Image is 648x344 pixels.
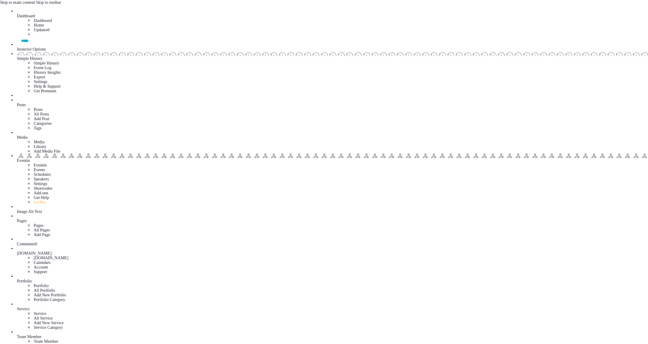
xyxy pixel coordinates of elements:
[17,102,648,107] div: Posts
[17,56,648,61] div: Simple History
[17,51,648,61] a: Simple History
[17,279,648,283] div: Portfolio
[34,84,61,89] a: Help & Support
[17,334,648,339] div: Team Member
[17,306,648,311] div: Service
[17,246,648,255] a: [DOMAIN_NAME]
[34,195,49,200] a: Get Help
[34,186,52,191] a: Shortcodes
[34,320,64,325] a: Add New Service
[35,242,37,246] span: 0
[34,223,648,228] li: Pages
[34,311,648,316] li: Service
[34,293,66,297] a: Add New Portfolio
[17,330,648,339] a: Team Member
[34,75,45,79] a: Export
[34,144,46,149] a: Library
[34,265,48,269] a: Account
[17,40,648,51] a: Inoterior Options
[34,339,648,344] li: Team Member
[34,18,648,23] li: Dashboard
[48,27,50,32] span: 6
[17,209,648,214] div: Image Alt Text
[34,255,648,260] li: [DOMAIN_NAME]
[34,283,648,288] li: Portfolio
[34,167,45,172] a: Events
[17,274,648,283] a: Portfolio
[34,79,47,84] a: Settings
[17,47,648,51] div: Inoterior Options
[17,130,648,140] a: Media
[34,126,42,130] a: Tags
[34,23,44,27] a: Home
[17,204,648,214] a: Image Alt Text
[34,181,47,186] a: Settings
[17,13,648,18] div: Dashboard
[34,325,63,330] a: Service Category
[34,316,53,320] a: All Service
[34,112,49,116] a: All Posts
[34,121,52,126] a: Categories
[34,149,60,153] a: Add Media File
[17,242,648,246] div: Comments
[17,218,648,223] div: Pages
[17,135,648,140] div: Media
[34,70,61,75] a: History Insights
[34,191,48,195] a: Add-ons
[34,27,50,32] a: Updates6
[34,269,47,274] a: Support
[34,140,648,144] li: Media
[34,288,55,293] a: All Portfolio
[34,200,46,204] a: Go Pro
[34,177,49,181] a: Speakers
[34,260,51,265] a: Calendars
[17,158,648,163] div: Eventin
[17,237,648,246] a: Comments
[34,172,51,177] a: Schedules
[34,107,648,112] li: Posts
[34,228,50,232] a: All Pages
[34,163,648,167] li: Eventin
[17,153,648,163] a: Eventin
[34,232,50,237] a: Add Page
[34,65,51,70] a: Event Log
[34,297,65,302] a: Portfolio Category
[34,61,648,65] li: Simple History
[17,214,648,223] a: Pages
[17,9,648,18] a: Dashboard
[17,98,648,107] a: Posts
[17,302,648,311] a: Service
[34,116,49,121] a: Add Post
[34,89,56,93] a: Get Premium
[17,251,648,255] div: [DOMAIN_NAME]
